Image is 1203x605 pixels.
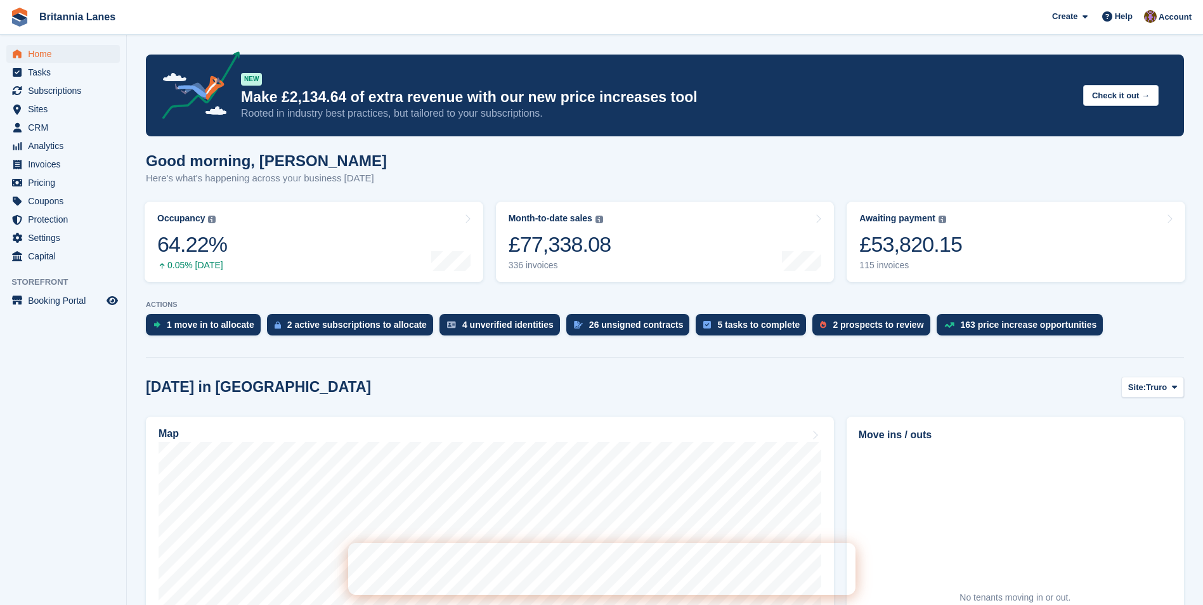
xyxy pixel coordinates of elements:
[146,314,267,342] a: 1 move in to allocate
[959,591,1070,604] div: No tenants moving in or out.
[28,100,104,118] span: Sites
[28,82,104,100] span: Subscriptions
[152,51,240,124] img: price-adjustments-announcement-icon-8257ccfd72463d97f412b2fc003d46551f7dbcb40ab6d574587a9cd5c0d94...
[961,320,1097,330] div: 163 price increase opportunities
[496,202,835,282] a: Month-to-date sales £77,338.08 336 invoices
[447,321,456,329] img: verify_identity-adf6edd0f0f0b5bbfe63781bf79b02c33cf7c696d77639b501bdc392416b5a36.svg
[859,213,935,224] div: Awaiting payment
[146,301,1184,309] p: ACTIONS
[28,119,104,136] span: CRM
[157,260,227,271] div: 0.05% [DATE]
[146,152,387,169] h1: Good morning, [PERSON_NAME]
[509,231,611,257] div: £77,338.08
[28,211,104,228] span: Protection
[1146,381,1167,394] span: Truro
[6,174,120,192] a: menu
[28,192,104,210] span: Coupons
[1083,85,1159,106] button: Check it out →
[287,320,427,330] div: 2 active subscriptions to allocate
[157,231,227,257] div: 64.22%
[159,428,179,439] h2: Map
[6,137,120,155] a: menu
[812,314,936,342] a: 2 prospects to review
[439,314,566,342] a: 4 unverified identities
[847,202,1185,282] a: Awaiting payment £53,820.15 115 invoices
[1159,11,1192,23] span: Account
[595,216,603,223] img: icon-info-grey-7440780725fd019a000dd9b08b2336e03edf1995a4989e88bcd33f0948082b44.svg
[1052,10,1077,23] span: Create
[944,322,954,328] img: price_increase_opportunities-93ffe204e8149a01c8c9dc8f82e8f89637d9d84a8eef4429ea346261dce0b2c0.svg
[717,320,800,330] div: 5 tasks to complete
[6,229,120,247] a: menu
[28,247,104,265] span: Capital
[1121,377,1184,398] button: Site: Truro
[1115,10,1133,23] span: Help
[6,192,120,210] a: menu
[28,292,104,309] span: Booking Portal
[6,45,120,63] a: menu
[28,63,104,81] span: Tasks
[859,231,962,257] div: £53,820.15
[859,427,1172,443] h2: Move ins / outs
[28,155,104,173] span: Invoices
[6,119,120,136] a: menu
[589,320,684,330] div: 26 unsigned contracts
[28,174,104,192] span: Pricing
[509,213,592,224] div: Month-to-date sales
[6,247,120,265] a: menu
[566,314,696,342] a: 26 unsigned contracts
[28,229,104,247] span: Settings
[153,321,160,329] img: move_ins_to_allocate_icon-fdf77a2bb77ea45bf5b3d319d69a93e2d87916cf1d5bf7949dd705db3b84f3ca.svg
[462,320,554,330] div: 4 unverified identities
[703,321,711,329] img: task-75834270c22a3079a89374b754ae025e5fb1db73e45f91037f5363f120a921f8.svg
[10,8,29,27] img: stora-icon-8386f47178a22dfd0bd8f6a31ec36ba5ce8667c1dd55bd0f319d3a0aa187defe.svg
[157,213,205,224] div: Occupancy
[6,82,120,100] a: menu
[937,314,1110,342] a: 163 price increase opportunities
[241,88,1073,107] p: Make £2,134.64 of extra revenue with our new price increases tool
[509,260,611,271] div: 336 invoices
[574,321,583,329] img: contract_signature_icon-13c848040528278c33f63329250d36e43548de30e8caae1d1a13099fd9432cc5.svg
[6,63,120,81] a: menu
[348,543,855,595] iframe: Intercom live chat banner
[28,137,104,155] span: Analytics
[241,107,1073,120] p: Rooted in industry best practices, but tailored to your subscriptions.
[833,320,923,330] div: 2 prospects to review
[28,45,104,63] span: Home
[34,6,120,27] a: Britannia Lanes
[146,379,371,396] h2: [DATE] in [GEOGRAPHIC_DATA]
[275,321,281,329] img: active_subscription_to_allocate_icon-d502201f5373d7db506a760aba3b589e785aa758c864c3986d89f69b8ff3...
[267,314,439,342] a: 2 active subscriptions to allocate
[11,276,126,289] span: Storefront
[146,171,387,186] p: Here's what's happening across your business [DATE]
[696,314,812,342] a: 5 tasks to complete
[145,202,483,282] a: Occupancy 64.22% 0.05% [DATE]
[208,216,216,223] img: icon-info-grey-7440780725fd019a000dd9b08b2336e03edf1995a4989e88bcd33f0948082b44.svg
[939,216,946,223] img: icon-info-grey-7440780725fd019a000dd9b08b2336e03edf1995a4989e88bcd33f0948082b44.svg
[6,292,120,309] a: menu
[859,260,962,271] div: 115 invoices
[6,211,120,228] a: menu
[105,293,120,308] a: Preview store
[1144,10,1157,23] img: Andy Collier
[241,73,262,86] div: NEW
[1128,381,1146,394] span: Site:
[167,320,254,330] div: 1 move in to allocate
[820,321,826,329] img: prospect-51fa495bee0391a8d652442698ab0144808aea92771e9ea1ae160a38d050c398.svg
[6,100,120,118] a: menu
[6,155,120,173] a: menu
